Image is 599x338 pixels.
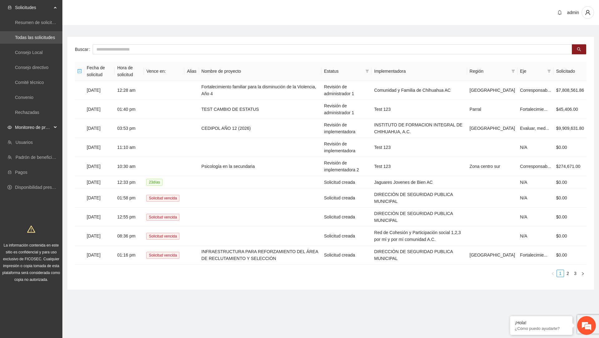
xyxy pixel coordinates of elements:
[546,66,552,76] span: filter
[365,69,369,73] span: filter
[184,62,199,81] th: Alias
[322,246,372,265] td: Solicitud creada
[199,100,322,119] td: TEST CAMBIO DE ESTATUS
[372,208,467,227] td: DIRECCIÓN DE SEGURIDAD PUBLICA MUNICIPAL
[582,10,594,15] span: user
[518,138,554,157] td: N/A
[520,68,545,75] span: Eje
[15,50,43,55] a: Consejo Local
[553,138,587,157] td: $0.00
[518,208,554,227] td: N/A
[115,138,144,157] td: 11:10 am
[115,119,144,138] td: 03:53 pm
[511,69,515,73] span: filter
[520,252,548,257] span: Fortalecimie...
[15,80,44,85] a: Comité técnico
[115,157,144,176] td: 10:30 am
[84,189,115,208] td: [DATE]
[146,233,179,240] span: Solicitud vencida
[115,62,144,81] th: Hora de solicitud
[32,32,105,40] div: Chatee con nosotros ahora
[372,81,467,100] td: Comunidad y Familia de Chihuahua AC
[36,83,86,146] span: Estamos en línea.
[553,157,587,176] td: $274,671.00
[322,81,372,100] td: Revisión de administrador 1
[515,320,568,325] div: ¡Hola!
[15,121,52,134] span: Monitoreo de proyectos
[572,270,579,277] li: 3
[372,176,467,189] td: Jaguares Jovenes de Bien AC
[518,227,554,246] td: N/A
[470,68,509,75] span: Región
[199,157,322,176] td: Psicología en la secundaria
[115,208,144,227] td: 12:55 pm
[7,5,12,10] span: inbox
[364,66,370,76] span: filter
[553,81,587,100] td: $7,808,561.86
[15,1,52,14] span: Solicitudes
[557,270,564,277] a: 1
[551,272,555,276] span: left
[322,176,372,189] td: Solicitud creada
[322,189,372,208] td: Solicitud creada
[579,270,587,277] li: Next Page
[555,10,564,15] span: bell
[146,195,179,202] span: Solicitud vencida
[199,81,322,100] td: Fortalecimiento familiar para la disminución de la Violencia, Año 4
[115,81,144,100] td: 12:28 am
[2,243,60,282] span: La información contenida en este sitio es confidencial y para uso exclusivo de FICOSEC. Cualquier...
[467,119,518,138] td: [GEOGRAPHIC_DATA]
[84,138,115,157] td: [DATE]
[572,44,586,54] button: search
[146,214,179,221] span: Solicitud vencida
[144,62,184,81] th: Vence en:
[146,179,163,186] span: 23 día s
[467,157,518,176] td: Zona centro sur
[27,225,35,233] span: warning
[372,138,467,157] td: Test 123
[84,208,115,227] td: [DATE]
[553,246,587,265] td: $0.00
[520,88,551,93] span: Corresponsab...
[467,81,518,100] td: [GEOGRAPHIC_DATA]
[324,68,363,75] span: Estatus
[572,270,579,277] a: 3
[15,110,39,115] a: Rechazadas
[115,189,144,208] td: 01:58 pm
[84,157,115,176] td: [DATE]
[372,189,467,208] td: DIRECCIÓN DE SEGURIDAD PUBLICA MUNICIPAL
[199,119,322,138] td: CEDIPOL AÑO 12 (2026)
[15,170,27,175] a: Pagos
[372,157,467,176] td: Test 123
[372,62,467,81] th: Implementadora
[567,10,579,15] span: admin
[553,208,587,227] td: $0.00
[553,227,587,246] td: $0.00
[372,246,467,265] td: DIRECCIÓN DE SEGURIDAD PUBLICA MUNICIPAL
[15,95,33,100] a: Convenio
[581,272,585,276] span: right
[553,176,587,189] td: $0.00
[115,176,144,189] td: 12:33 pm
[15,65,48,70] a: Consejo directivo
[322,157,372,176] td: Revisión de implementadora 2
[199,246,322,265] td: INFRAESTRUCTURA PARA REFORZAMIENTO DEL ÁREA DE RECLUTAMIENTO Y SELECCIÓN
[520,126,549,131] span: Evaluar, med...
[372,227,467,246] td: Red de Cohesión y Participación social 1,2,3 por mí y por mí comunidad A.C.
[518,189,554,208] td: N/A
[199,62,322,81] th: Nombre de proyecto
[520,107,548,112] span: Fortalecimie...
[518,176,554,189] td: N/A
[322,208,372,227] td: Solicitud creada
[553,119,587,138] td: $9,909,631.80
[84,62,115,81] th: Fecha de solicitud
[75,44,93,54] label: Buscar
[564,270,571,277] a: 2
[564,270,572,277] li: 2
[322,227,372,246] td: Solicitud creada
[77,69,82,73] span: minus-square
[555,7,565,17] button: bell
[15,185,68,190] a: Disponibilidad presupuestal
[84,227,115,246] td: [DATE]
[102,3,117,18] div: Minimizar ventana de chat en vivo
